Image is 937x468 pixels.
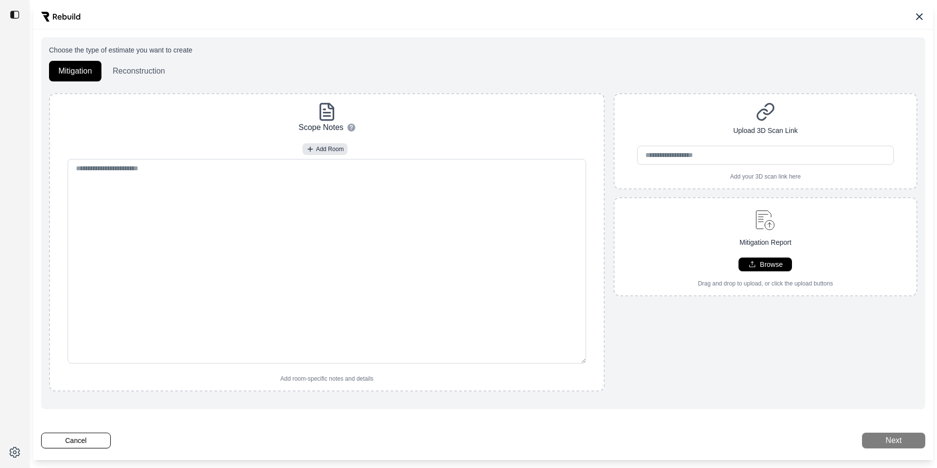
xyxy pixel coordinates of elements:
button: Add Room [302,143,348,155]
p: Upload 3D Scan Link [733,126,798,136]
p: Add room-specific notes and details [280,375,373,383]
p: Mitigation Report [740,237,791,248]
button: Reconstruction [103,61,174,81]
span: Add Room [316,145,344,153]
p: Browse [760,260,783,269]
span: ? [349,124,353,131]
button: Mitigation [49,61,101,81]
button: Browse [739,258,792,271]
p: Choose the type of estimate you want to create [49,45,917,55]
p: Add your 3D scan link here [730,173,801,181]
button: Cancel [41,433,111,448]
p: Scope Notes [298,122,344,133]
img: Rebuild [41,12,80,22]
img: upload-document.svg [751,206,779,234]
img: toggle sidebar [10,10,20,20]
p: Drag and drop to upload, or click the upload buttons [698,280,833,287]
